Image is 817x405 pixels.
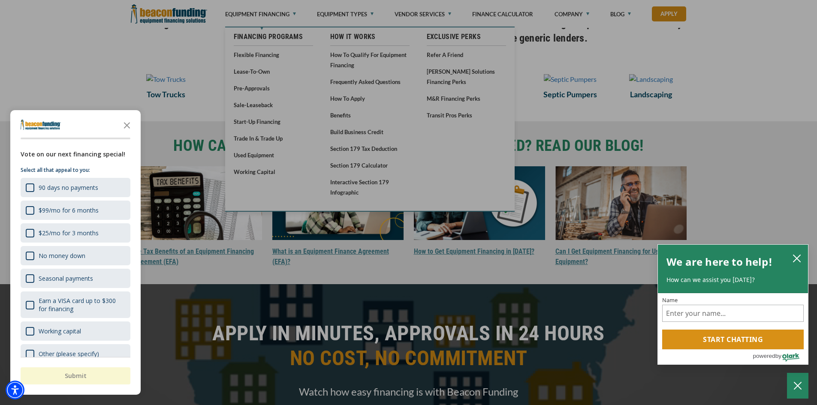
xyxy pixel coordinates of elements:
[118,116,136,133] button: Close the survey
[21,201,130,220] div: $99/mo for 6 months
[753,350,808,364] a: Powered by Olark - open in a new tab
[21,166,130,174] p: Select all that appeal to you:
[39,229,99,237] div: $25/mo for 3 months
[21,291,130,318] div: Earn a VISA card up to $300 for financing
[666,276,799,284] p: How can we assist you [DATE]?
[39,297,125,313] div: Earn a VISA card up to $300 for financing
[657,244,808,365] div: olark chatbox
[21,344,130,363] div: Other (please specify)
[39,327,81,335] div: Working capital
[775,351,781,361] span: by
[662,297,804,303] label: Name
[21,150,130,159] div: Vote on our next financing special!
[10,110,141,395] div: Survey
[39,183,98,192] div: 90 days no payments
[6,381,24,399] div: Accessibility Menu
[21,321,130,341] div: Working capital
[666,253,772,270] h2: We are here to help!
[753,351,775,361] span: powered
[39,350,99,358] div: Other (please specify)
[21,178,130,197] div: 90 days no payments
[21,367,130,384] button: Submit
[39,274,93,282] div: Seasonal payments
[21,223,130,243] div: $25/mo for 3 months
[21,269,130,288] div: Seasonal payments
[39,206,99,214] div: $99/mo for 6 months
[39,252,85,260] div: No money down
[21,246,130,265] div: No money down
[787,373,808,399] button: Close Chatbox
[21,120,61,130] img: Company logo
[790,252,804,264] button: close chatbox
[662,330,804,349] button: Start chatting
[662,305,804,322] input: Name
